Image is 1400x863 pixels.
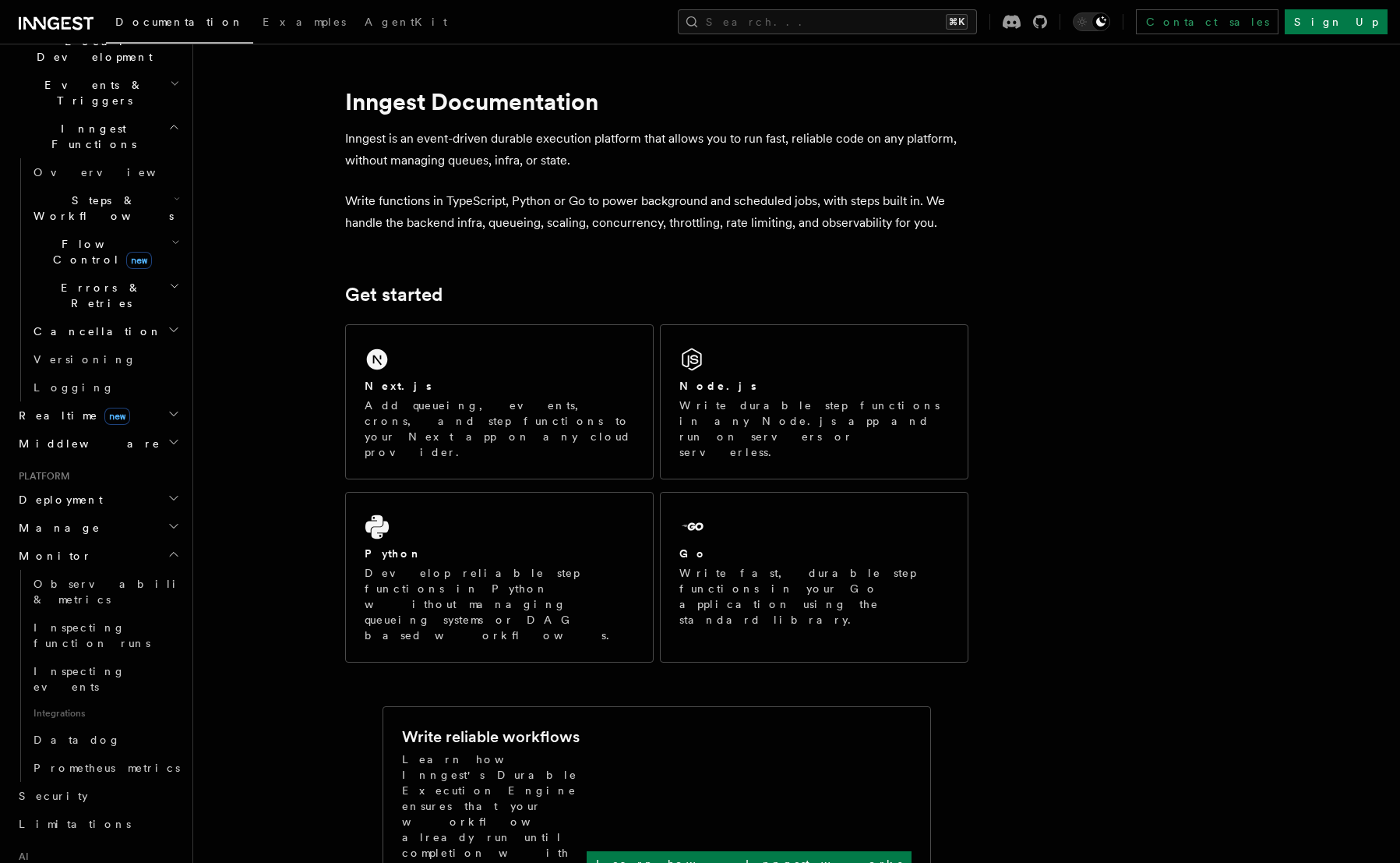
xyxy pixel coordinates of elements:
a: Security [12,782,183,810]
a: PythonDevelop reliable step functions in Python without managing queueing systems or DAG based wo... [345,492,654,663]
span: new [126,252,152,269]
p: Add queueing, events, crons, and step functions to your Next app on any cloud provider. [365,398,634,460]
a: Observability & metrics [27,570,183,614]
h2: Write reliable workflows [402,726,580,748]
a: Datadog [27,726,183,754]
span: Integrations [27,701,183,726]
span: Deployment [12,492,103,508]
a: GoWrite fast, durable step functions in your Go application using the standard library. [660,492,968,663]
span: Overview [34,166,194,179]
span: Steps & Workflows [27,193,174,224]
span: Realtime [12,408,130,423]
span: Local Development [12,34,170,65]
span: Datadog [34,734,121,746]
h1: Inngest Documentation [345,87,968,115]
h2: Node.js [679,378,756,394]
a: Versioning [27,345,183,373]
span: Logging [34,381,115,394]
button: Events & Triggers [12,71,183,115]
h2: Next.js [365,378,432,394]
span: Documentation [115,16,244,28]
a: Inspecting events [27,657,183,701]
span: Examples [263,16,346,28]
div: Inngest Functions [12,158,183,401]
span: Monitor [12,548,92,564]
p: Inngest is an event-driven durable execution platform that allows you to run fast, reliable code ... [345,128,968,172]
span: Inngest Functions [12,121,168,152]
a: Examples [253,5,355,42]
button: Cancellation [27,317,183,345]
span: Platform [12,470,70,483]
button: Local Development [12,27,183,71]
span: Inspecting function runs [34,621,150,649]
span: Versioning [34,353,136,366]
a: Overview [27,158,183,186]
a: Sign Up [1285,9,1388,34]
span: Limitations [19,818,131,830]
button: Monitor [12,542,183,570]
span: Prometheus metrics [34,762,180,774]
span: Flow Control [27,236,171,267]
a: Logging [27,373,183,401]
button: Steps & Workflows [27,186,183,230]
span: Manage [12,520,101,536]
p: Write fast, durable step functions in your Go application using the standard library. [679,565,949,628]
a: Limitations [12,810,183,838]
a: Next.jsAdd queueing, events, crons, and step functions to your Next app on any cloud provider. [345,324,654,479]
button: Manage [12,514,183,542]
button: Realtimenew [12,401,183,430]
a: Contact sales [1136,9,1278,34]
a: Prometheus metrics [27,754,183,782]
kbd: ⌘K [946,14,968,30]
button: Flow Controlnew [27,230,183,274]
button: Errors & Retries [27,274,183,317]
button: Deployment [12,486,183,514]
a: Node.jsWrite durable step functions in any Node.js app and run on servers or serverless. [660,324,968,479]
h2: Python [365,546,422,561]
a: AgentKit [355,5,457,42]
p: Write durable step functions in any Node.js app and run on servers or serverless. [679,398,949,460]
button: Toggle dark mode [1073,12,1110,31]
span: Security [19,790,88,802]
span: Observability & metrics [34,578,194,606]
span: Cancellation [27,324,162,339]
div: Monitor [12,570,183,782]
span: Events & Triggers [12,77,170,108]
span: AI [12,851,29,863]
span: new [104,408,130,425]
p: Write functions in TypeScript, Python or Go to power background and scheduled jobs, with steps bu... [345,190,968,234]
span: Inspecting events [34,665,125,693]
button: Inngest Functions [12,115,183,158]
a: Documentation [106,5,253,44]
span: Middleware [12,436,160,451]
a: Get started [345,284,443,306]
a: Inspecting function runs [27,614,183,657]
p: Develop reliable step functions in Python without managing queueing systems or DAG based workflows. [365,565,634,643]
button: Middleware [12,430,183,458]
h2: Go [679,546,707,561]
button: Search...⌘K [678,9,977,34]
span: AgentKit [365,16,447,28]
span: Errors & Retries [27,280,169,311]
